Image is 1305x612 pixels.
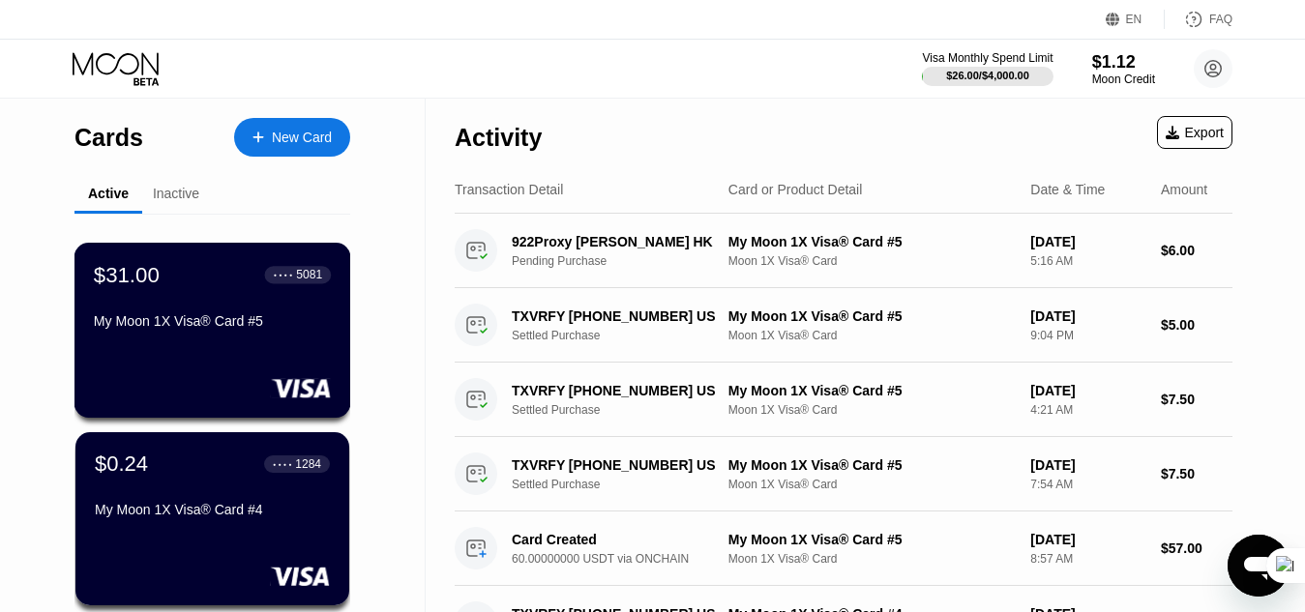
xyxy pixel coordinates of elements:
[455,511,1232,586] div: Card Created60.00000000 USDT via ONCHAINMy Moon 1X Visa® Card #5Moon 1X Visa® Card[DATE]8:57 AM$5...
[455,182,563,197] div: Transaction Detail
[512,329,744,342] div: Settled Purchase
[512,254,744,268] div: Pending Purchase
[75,432,349,605] div: $0.24● ● ● ●1284My Moon 1X Visa® Card #4
[512,403,744,417] div: Settled Purchase
[946,70,1029,81] div: $26.00 / $4,000.00
[512,457,727,473] div: TXVRFY [PHONE_NUMBER] US
[1161,392,1232,407] div: $7.50
[728,308,1015,324] div: My Moon 1X Visa® Card #5
[728,532,1015,547] div: My Moon 1X Visa® Card #5
[1030,532,1145,547] div: [DATE]
[728,182,863,197] div: Card or Product Detail
[1161,182,1207,197] div: Amount
[1228,535,1290,597] iframe: Button to launch messaging window
[94,262,160,287] div: $31.00
[1030,254,1145,268] div: 5:16 AM
[728,552,1015,566] div: Moon 1X Visa® Card
[512,234,727,249] div: 922Proxy [PERSON_NAME] HK
[234,118,350,157] div: New Card
[922,51,1053,86] div: Visa Monthly Spend Limit$26.00/$4,000.00
[728,329,1015,342] div: Moon 1X Visa® Card
[728,478,1015,491] div: Moon 1X Visa® Card
[153,186,199,201] div: Inactive
[1092,73,1155,86] div: Moon Credit
[1161,243,1232,258] div: $6.00
[1161,540,1232,556] div: $57.00
[272,130,332,146] div: New Card
[1030,383,1145,398] div: [DATE]
[728,254,1015,268] div: Moon 1X Visa® Card
[1030,182,1105,197] div: Date & Time
[1161,317,1232,333] div: $5.00
[1126,13,1142,26] div: EN
[1165,10,1232,29] div: FAQ
[455,437,1232,511] div: TXVRFY [PHONE_NUMBER] USSettled PurchaseMy Moon 1X Visa® Card #5Moon 1X Visa® Card[DATE]7:54 AM$7.50
[95,502,330,517] div: My Moon 1X Visa® Card #4
[95,452,148,477] div: $0.24
[296,268,322,281] div: 5081
[1030,457,1145,473] div: [DATE]
[1166,125,1224,140] div: Export
[1092,52,1155,73] div: $1.12
[273,461,292,467] div: ● ● ● ●
[455,214,1232,288] div: 922Proxy [PERSON_NAME] HKPending PurchaseMy Moon 1X Visa® Card #5Moon 1X Visa® Card[DATE]5:16 AM$...
[728,383,1015,398] div: My Moon 1X Visa® Card #5
[512,532,727,547] div: Card Created
[1157,116,1232,149] div: Export
[512,383,727,398] div: TXVRFY [PHONE_NUMBER] US
[1030,478,1145,491] div: 7:54 AM
[728,403,1015,417] div: Moon 1X Visa® Card
[455,288,1232,363] div: TXVRFY [PHONE_NUMBER] USSettled PurchaseMy Moon 1X Visa® Card #5Moon 1X Visa® Card[DATE]9:04 PM$5.00
[512,478,744,491] div: Settled Purchase
[455,124,542,152] div: Activity
[94,313,331,329] div: My Moon 1X Visa® Card #5
[455,363,1232,437] div: TXVRFY [PHONE_NUMBER] USSettled PurchaseMy Moon 1X Visa® Card #5Moon 1X Visa® Card[DATE]4:21 AM$7.50
[922,51,1053,65] div: Visa Monthly Spend Limit
[728,234,1015,249] div: My Moon 1X Visa® Card #5
[274,272,293,277] div: ● ● ● ●
[1106,10,1165,29] div: EN
[88,186,129,201] div: Active
[512,308,727,324] div: TXVRFY [PHONE_NUMBER] US
[1030,403,1145,417] div: 4:21 AM
[1092,52,1155,86] div: $1.12Moon Credit
[1030,308,1145,324] div: [DATE]
[1030,552,1145,566] div: 8:57 AM
[1030,329,1145,342] div: 9:04 PM
[74,124,143,152] div: Cards
[512,552,744,566] div: 60.00000000 USDT via ONCHAIN
[75,244,349,417] div: $31.00● ● ● ●5081My Moon 1X Visa® Card #5
[1209,13,1232,26] div: FAQ
[728,457,1015,473] div: My Moon 1X Visa® Card #5
[1030,234,1145,249] div: [DATE]
[295,457,321,471] div: 1284
[1161,466,1232,481] div: $7.50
